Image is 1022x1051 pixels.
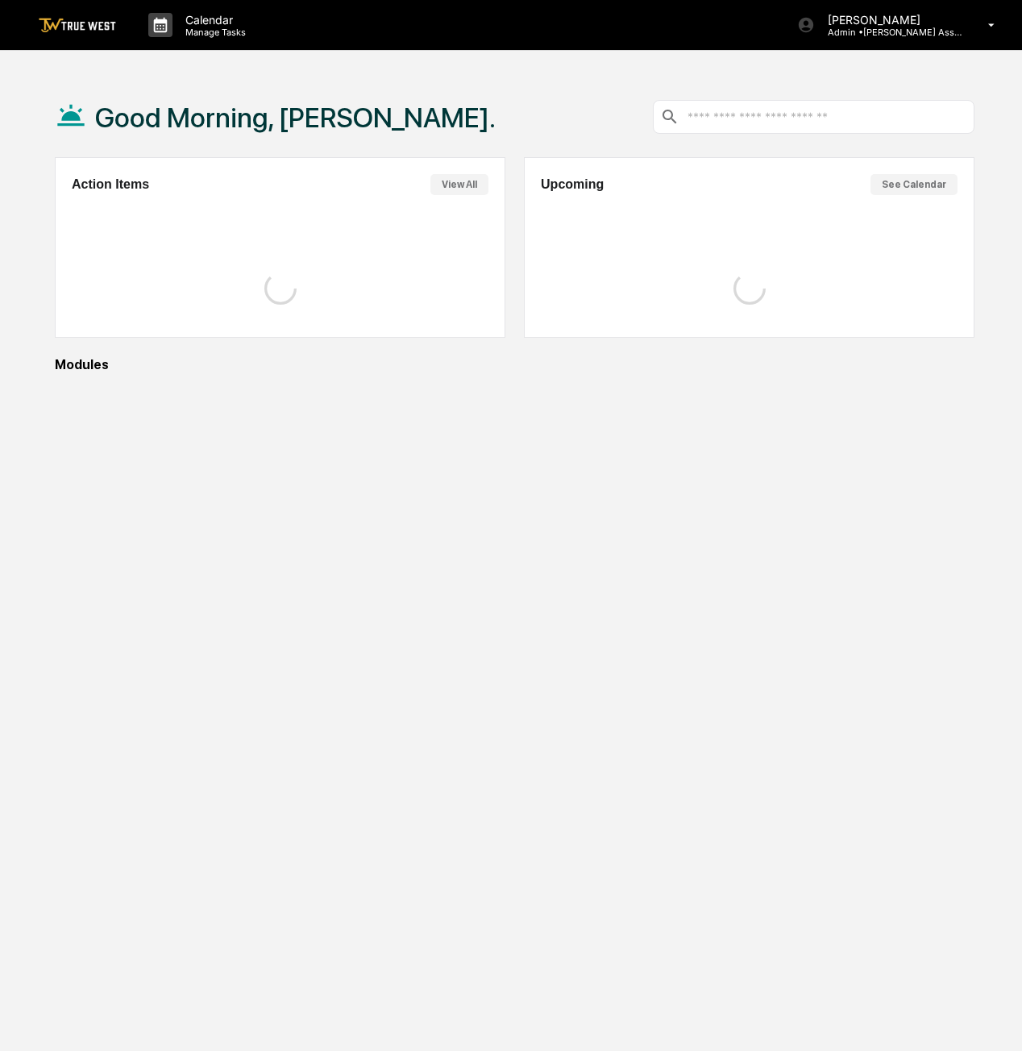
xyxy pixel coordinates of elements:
[815,27,965,38] p: Admin • [PERSON_NAME] Asset Management
[541,177,604,192] h2: Upcoming
[870,174,958,195] button: See Calendar
[172,13,254,27] p: Calendar
[55,357,974,372] div: Modules
[430,174,488,195] button: View All
[815,13,965,27] p: [PERSON_NAME]
[39,18,116,33] img: logo
[72,177,149,192] h2: Action Items
[172,27,254,38] p: Manage Tasks
[95,102,496,134] h1: Good Morning, [PERSON_NAME].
